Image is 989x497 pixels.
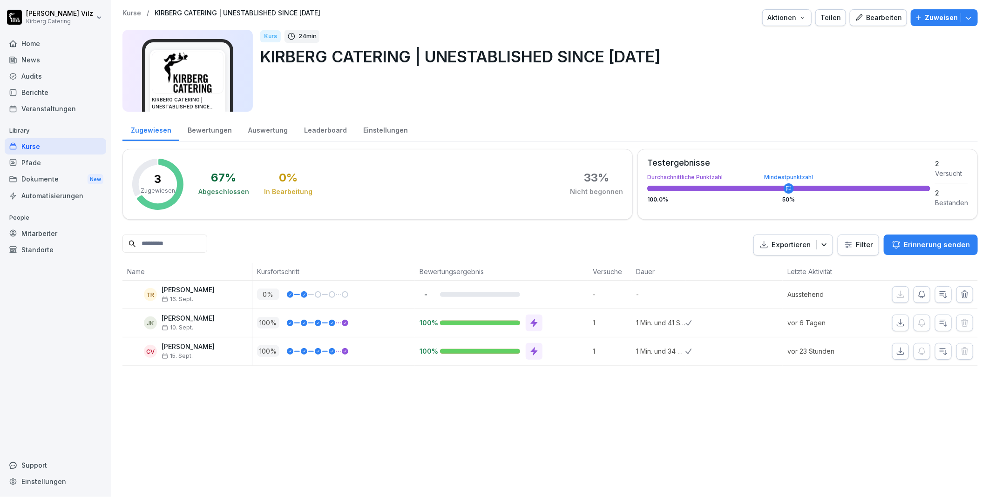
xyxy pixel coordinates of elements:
[935,198,968,208] div: Bestanden
[198,187,249,196] div: Abgeschlossen
[593,289,631,299] p: -
[162,315,215,322] p: [PERSON_NAME]
[260,45,970,68] p: KIRBERG CATERING | UNESTABLISHED SINCE [DATE]
[257,345,279,357] p: 100 %
[884,235,978,255] button: Erinnerung senden
[767,13,806,23] div: Aktionen
[935,159,968,168] div: 2
[5,457,106,473] div: Support
[162,353,193,359] span: 15. Sept.
[144,316,157,329] div: JK
[5,171,106,188] div: Dokumente
[5,84,106,101] a: Berichte
[5,225,106,242] a: Mitarbeiter
[355,117,416,141] a: Einstellungen
[5,171,106,188] a: DokumenteNew
[420,318,433,327] p: 100%
[593,267,627,276] p: Versuche
[122,117,179,141] a: Zugewiesen
[838,235,879,255] button: Filter
[787,289,864,299] p: Ausstehend
[762,9,812,26] button: Aktionen
[584,172,609,183] div: 33 %
[26,10,93,18] p: [PERSON_NAME] Vilz
[298,32,317,41] p: 24 min
[162,343,215,351] p: [PERSON_NAME]
[5,210,106,225] p: People
[420,347,433,356] p: 100%
[911,9,978,26] button: Zuweisen
[647,159,930,167] div: Testergebnisse
[5,473,106,490] a: Einstellungen
[787,318,864,328] p: vor 6 Tagen
[26,18,93,25] p: Kirberg Catering
[5,242,106,258] a: Standorte
[765,175,813,180] div: Mindestpunktzahl
[122,9,141,17] a: Kurse
[935,188,968,198] div: 2
[593,346,631,356] p: 1
[787,267,859,276] p: Letzte Aktivität
[179,117,240,141] a: Bewertungen
[257,267,410,276] p: Kursfortschritt
[152,52,223,93] img: i46egdugay6yxji09ovw546p.png
[152,96,224,110] h3: KIRBERG CATERING | UNESTABLISHED SINCE [DATE]
[820,13,841,23] div: Teilen
[162,286,215,294] p: [PERSON_NAME]
[296,117,355,141] a: Leaderboard
[5,68,106,84] a: Audits
[772,240,811,250] p: Exportieren
[144,345,157,358] div: CV
[211,172,237,183] div: 67 %
[420,267,583,276] p: Bewertungsergebnis
[925,13,958,23] p: Zuweisen
[240,117,296,141] a: Auswertung
[420,290,433,299] p: -
[593,318,631,328] p: 1
[5,101,106,117] a: Veranstaltungen
[5,35,106,52] a: Home
[647,197,930,202] div: 100.0 %
[570,187,623,196] div: Nicht begonnen
[787,346,864,356] p: vor 23 Stunden
[5,52,106,68] a: News
[636,346,685,356] p: 1 Min. und 34 Sek.
[850,9,907,26] button: Bearbeiten
[147,9,149,17] p: /
[844,240,873,249] div: Filter
[127,267,247,276] p: Name
[264,187,312,196] div: In Bearbeitung
[904,240,970,250] p: Erinnerung senden
[5,138,106,154] a: Kurse
[144,288,157,301] div: TR
[783,197,795,202] div: 50 %
[260,30,281,42] div: Kurs
[5,188,106,204] a: Automatisierungen
[5,154,106,171] a: Pfade
[257,289,279,300] p: 0 %
[155,9,320,17] p: KIRBERG CATERING | UNESTABLISHED SINCE [DATE]
[636,318,685,328] p: 1 Min. und 41 Sek.
[155,174,162,185] p: 3
[279,172,298,183] div: 0 %
[5,123,106,138] p: Library
[935,168,968,178] div: Versucht
[636,267,681,276] p: Dauer
[88,174,103,185] div: New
